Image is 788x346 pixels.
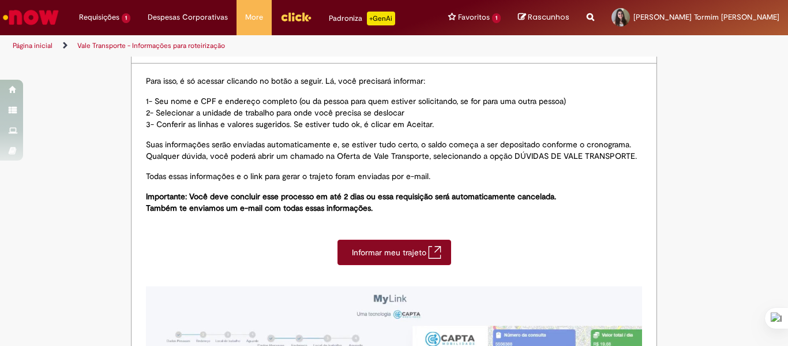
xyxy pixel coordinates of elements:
[367,12,395,25] p: +GenAi
[1,6,61,29] img: ServiceNow
[146,119,434,129] span: 3- Conferir as linhas e valores sugeridos. Se estiver tudo ok, é clicar em Aceitar.
[352,247,428,258] span: Informar meu trajeto
[9,35,517,57] ul: Trilhas de página
[518,12,569,23] a: Rascunhos
[458,12,490,23] span: Favoritos
[329,12,395,25] div: Padroniza
[148,12,228,23] span: Despesas Corporativas
[146,171,430,181] span: Todas essas informações e o link para gerar o trajeto foram enviadas por e-mail.
[13,41,52,50] a: Página inicial
[77,41,225,50] a: Vale Transporte - Informações para roteirização
[146,76,425,86] span: Para isso, é só acessar clicando no botão a seguir. Lá, você precisará informar:
[122,13,130,23] span: 1
[633,12,779,22] span: [PERSON_NAME] Tormim [PERSON_NAME]
[245,12,263,23] span: More
[146,191,556,202] span: Importante: Você deve concluir esse processo em até 2 dias ou essa requisição será automaticament...
[337,240,451,265] a: Informar meu trajeto
[528,12,569,23] span: Rascunhos
[280,8,312,25] img: click_logo_yellow_360x200.png
[146,96,566,106] span: 1- Seu nome e CPF e endereço completo (ou da pessoa para quem estiver solicitando, se for para um...
[146,203,373,213] span: Também te enviamos um e-mail com todas essas informações.
[146,107,404,118] span: 2- Selecionar a unidade de trabalho para onde você precisa se deslocar
[146,139,631,150] span: Suas informações serão enviadas automaticamente e, se estiver tudo certo, o saldo começa a ser de...
[146,151,637,161] span: Qualquer dúvida, você poderá abrir um chamado na Oferta de Vale Transporte, selecionando a opção ...
[492,13,501,23] span: 1
[79,12,119,23] span: Requisições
